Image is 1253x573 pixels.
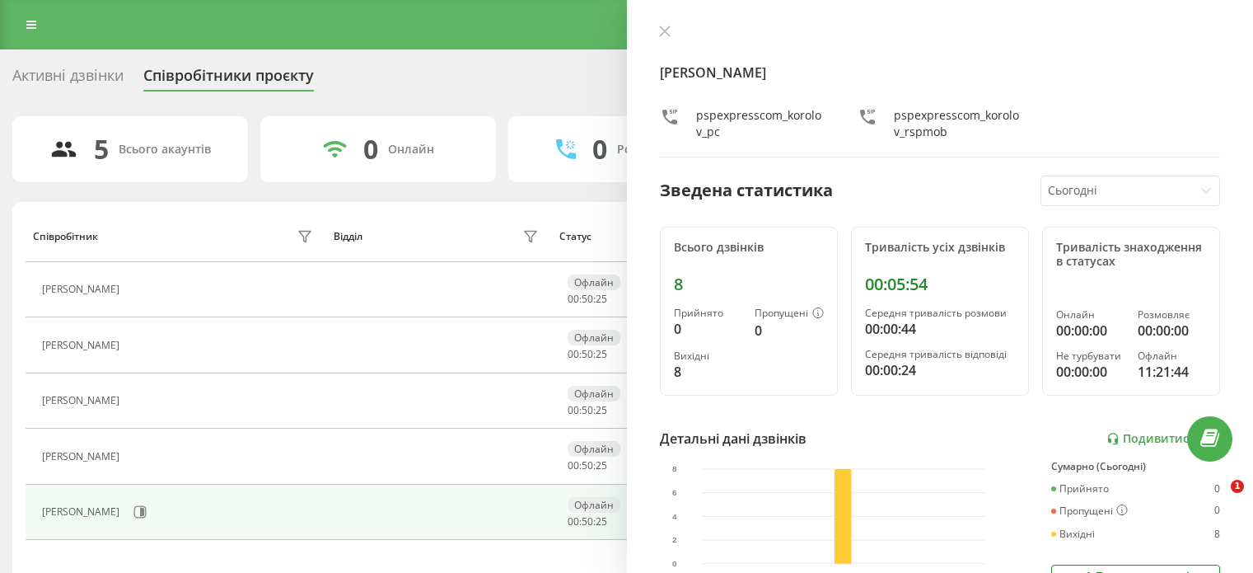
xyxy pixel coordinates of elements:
[42,340,124,351] div: [PERSON_NAME]
[596,458,607,472] span: 25
[1231,480,1244,493] span: 1
[334,231,362,242] div: Відділ
[672,536,677,545] text: 2
[568,330,620,345] div: Офлайн
[42,451,124,463] div: [PERSON_NAME]
[755,308,824,321] div: Пропущені
[660,63,1221,82] h4: [PERSON_NAME]
[119,143,211,157] div: Всього акаунтів
[1051,505,1128,518] div: Пропущені
[674,362,741,382] div: 8
[674,241,824,255] div: Всього дзвінків
[568,386,620,402] div: Офлайн
[568,292,579,306] span: 00
[1138,362,1206,382] div: 11:21:44
[1197,480,1237,519] iframe: Intercom live chat
[674,350,741,362] div: Вихідні
[559,231,591,242] div: Статус
[865,319,1015,339] div: 00:00:44
[568,441,620,457] div: Офлайн
[568,294,607,305] div: : :
[1214,528,1220,540] div: 8
[568,405,607,416] div: : :
[672,465,677,474] text: 8
[582,403,593,417] span: 50
[1138,309,1206,321] div: Розмовляє
[94,134,109,165] div: 5
[592,134,607,165] div: 0
[568,349,607,360] div: : :
[865,275,1015,294] div: 00:05:54
[582,514,593,528] span: 50
[894,107,1022,140] div: pspexpresscom_korolov_rspmob
[596,514,607,528] span: 25
[388,143,434,157] div: Онлайн
[568,497,620,513] div: Офлайн
[1051,483,1109,495] div: Прийнято
[1051,528,1095,540] div: Вихідні
[42,506,124,518] div: [PERSON_NAME]
[596,292,607,306] span: 25
[865,349,1015,360] div: Середня тривалість відповіді
[1138,321,1206,341] div: 00:00:00
[1106,432,1220,446] a: Подивитись звіт
[568,347,579,361] span: 00
[582,458,593,472] span: 50
[1056,321,1124,341] div: 00:00:00
[865,241,1015,255] div: Тривалість усіх дзвінків
[582,292,593,306] span: 50
[568,403,579,417] span: 00
[674,275,824,294] div: 8
[42,284,124,295] div: [PERSON_NAME]
[596,347,607,361] span: 25
[674,319,741,339] div: 0
[696,107,825,140] div: pspexpresscom_korolov_pc
[568,458,579,472] span: 00
[617,143,697,157] div: Розмовляють
[42,395,124,406] div: [PERSON_NAME]
[660,429,807,449] div: Детальні дані дзвінків
[674,308,741,319] div: Прийнято
[1056,309,1124,321] div: Онлайн
[865,308,1015,319] div: Середня тривалість розмови
[568,460,607,472] div: : :
[1051,461,1220,472] div: Сумарно (Сьогодні)
[865,360,1015,380] div: 00:00:24
[33,231,98,242] div: Співробітник
[596,403,607,417] span: 25
[1138,350,1206,362] div: Офлайн
[568,516,607,528] div: : :
[143,67,314,92] div: Співробітники проєкту
[568,275,620,290] div: Офлайн
[672,560,677,569] text: 0
[1056,362,1124,382] div: 00:00:00
[582,347,593,361] span: 50
[672,488,677,497] text: 6
[672,512,677,521] text: 4
[1056,350,1124,362] div: Не турбувати
[1056,241,1206,269] div: Тривалість знаходження в статусах
[660,178,833,203] div: Зведена статистика
[755,321,824,341] div: 0
[12,67,124,92] div: Активні дзвінки
[568,514,579,528] span: 00
[363,134,378,165] div: 0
